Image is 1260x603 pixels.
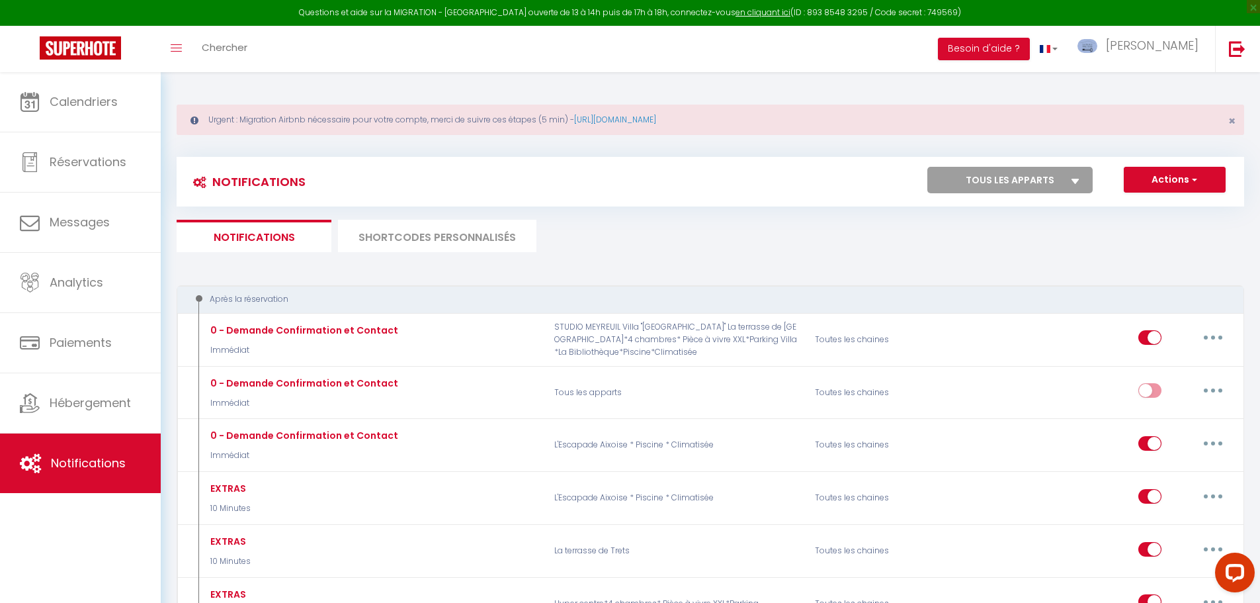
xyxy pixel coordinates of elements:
[1077,39,1097,53] img: ...
[546,426,806,465] p: L'Escapade Aixoise * Piscine * Climatisée
[1228,115,1236,127] button: Close
[202,40,247,54] span: Chercher
[1068,26,1215,72] a: ... [PERSON_NAME]
[546,479,806,518] p: L'Escapade Aixoise * Piscine * Climatisée
[192,26,257,72] a: Chercher
[207,555,251,568] p: 10 Minutes
[40,36,121,60] img: Super Booking
[1229,40,1245,57] img: logout
[50,394,131,411] span: Hébergement
[187,167,306,197] h3: Notifications
[207,502,251,515] p: 10 Minutes
[1228,113,1236,129] span: ×
[207,428,398,443] div: 0 - Demande Confirmation et Contact
[207,397,398,410] p: Immédiat
[177,220,331,252] li: Notifications
[806,426,980,465] div: Toutes les chaines
[546,320,806,359] p: STUDIO MEYREUIL Villa "[GEOGRAPHIC_DATA]" La terrasse de [GEOGRAPHIC_DATA]*4 chambres* Pièce à vi...
[1204,547,1260,603] iframe: LiveChat chat widget
[938,38,1030,60] button: Besoin d'aide ?
[1124,167,1226,193] button: Actions
[338,220,536,252] li: SHORTCODES PERSONNALISÉS
[51,455,126,471] span: Notifications
[177,105,1244,135] div: Urgent : Migration Airbnb nécessaire pour votre compte, merci de suivre ces étapes (5 min) -
[50,274,103,291] span: Analytics
[735,7,790,18] a: en cliquant ici
[50,93,118,110] span: Calendriers
[806,479,980,518] div: Toutes les chaines
[207,449,398,462] p: Immédiat
[207,323,398,338] div: 0 - Demande Confirmation et Contact
[50,214,110,230] span: Messages
[1106,37,1198,54] span: [PERSON_NAME]
[207,376,398,391] div: 0 - Demande Confirmation et Contact
[207,534,251,549] div: EXTRAS
[207,481,251,496] div: EXTRAS
[207,344,398,357] p: Immédiat
[806,532,980,571] div: Toutes les chaines
[546,532,806,571] p: La terrasse de Trets
[546,373,806,412] p: Tous les apparts
[806,320,980,359] div: Toutes les chaines
[50,154,126,170] span: Réservations
[574,114,656,125] a: [URL][DOMAIN_NAME]
[189,293,1211,306] div: Après la réservation
[207,587,249,602] div: EXTRAS
[806,373,980,412] div: Toutes les chaines
[50,334,112,351] span: Paiements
